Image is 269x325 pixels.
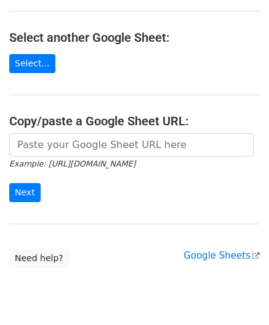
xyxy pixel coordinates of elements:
[9,183,41,202] input: Next
[207,266,269,325] iframe: Chat Widget
[9,30,260,45] h4: Select another Google Sheet:
[9,114,260,128] h4: Copy/paste a Google Sheet URL:
[183,250,260,261] a: Google Sheets
[9,159,135,168] small: Example: [URL][DOMAIN_NAME]
[9,133,254,157] input: Paste your Google Sheet URL here
[9,54,55,73] a: Select...
[9,249,69,268] a: Need help?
